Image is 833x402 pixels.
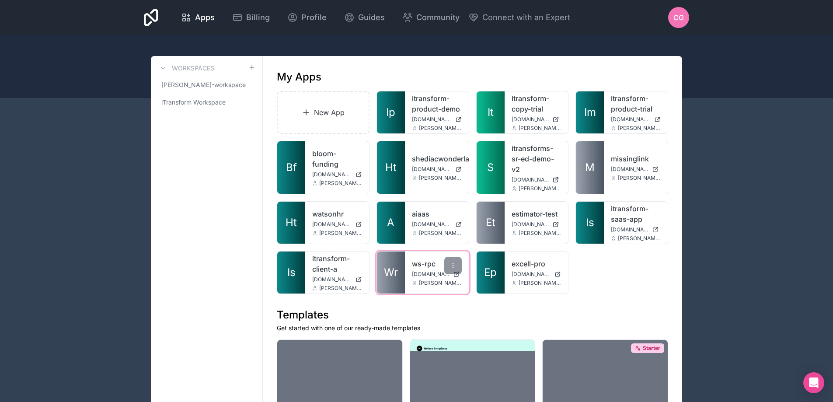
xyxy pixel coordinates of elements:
[312,253,362,274] a: itransform-client-a
[512,209,561,219] a: estimator-test
[412,154,462,164] a: shediacwonderland
[512,116,561,123] a: [DOMAIN_NAME]
[395,8,467,27] a: Community
[286,161,297,175] span: Bf
[385,161,397,175] span: Ht
[377,202,405,244] a: A
[412,259,462,269] a: ws-rpc
[412,116,452,123] span: [DOMAIN_NAME]
[673,12,684,23] span: CG
[611,226,661,233] a: [DOMAIN_NAME]
[412,166,462,173] a: [DOMAIN_NAME]
[576,91,604,133] a: Im
[312,276,352,283] span: [DOMAIN_NAME]
[412,209,462,219] a: aiaas
[384,266,398,280] span: Wr
[412,116,462,123] a: [DOMAIN_NAME]
[225,8,277,27] a: Billing
[172,64,214,73] h3: Workspaces
[618,235,661,242] span: [PERSON_NAME][EMAIL_ADDRESS][PERSON_NAME][DOMAIN_NAME]
[512,271,561,278] a: [DOMAIN_NAME]
[803,372,824,393] div: Open Intercom Messenger
[419,175,462,182] span: [PERSON_NAME][EMAIL_ADDRESS][PERSON_NAME][DOMAIN_NAME]
[586,216,594,230] span: Is
[412,221,452,228] span: [DOMAIN_NAME]
[519,230,561,237] span: [PERSON_NAME][EMAIL_ADDRESS][PERSON_NAME][DOMAIN_NAME]
[482,11,570,24] span: Connect with an Expert
[412,271,450,278] span: [DOMAIN_NAME]
[488,105,494,119] span: It
[412,93,462,114] a: itransform-product-demo
[277,202,305,244] a: Ht
[585,161,595,175] span: M
[611,116,651,123] span: [DOMAIN_NAME]
[377,91,405,133] a: Ip
[358,11,385,24] span: Guides
[512,176,549,183] span: [DOMAIN_NAME]
[611,154,661,164] a: missinglink
[618,125,661,132] span: [PERSON_NAME][EMAIL_ADDRESS][PERSON_NAME][DOMAIN_NAME]
[174,8,222,27] a: Apps
[412,166,452,173] span: [DOMAIN_NAME]
[161,98,226,107] span: iTransform Workspace
[512,143,561,175] a: itransforms-sr-ed-demo-v2
[312,209,362,219] a: watsonhr
[277,324,668,332] p: Get started with one of our ready-made templates
[611,116,661,123] a: [DOMAIN_NAME]
[286,216,297,230] span: Ht
[337,8,392,27] a: Guides
[512,176,561,183] a: [DOMAIN_NAME]
[584,105,596,119] span: Im
[576,141,604,194] a: M
[611,203,661,224] a: itransform-saas-app
[301,11,327,24] span: Profile
[377,141,405,194] a: Ht
[161,80,246,89] span: [PERSON_NAME]-workspace
[312,171,362,178] a: [DOMAIN_NAME]
[277,70,321,84] h1: My Apps
[611,226,648,233] span: [DOMAIN_NAME]
[487,161,494,175] span: S
[519,185,561,192] span: [PERSON_NAME][EMAIL_ADDRESS][PERSON_NAME][DOMAIN_NAME]
[477,202,505,244] a: Et
[319,230,362,237] span: [PERSON_NAME][EMAIL_ADDRESS][PERSON_NAME][DOMAIN_NAME]
[477,252,505,294] a: Ep
[484,266,497,280] span: Ep
[312,171,352,178] span: [DOMAIN_NAME]
[287,266,296,280] span: Is
[319,285,362,292] span: [PERSON_NAME][EMAIL_ADDRESS][PERSON_NAME][DOMAIN_NAME]
[277,308,668,322] h1: Templates
[611,166,648,173] span: [DOMAIN_NAME]
[387,216,394,230] span: A
[611,166,661,173] a: [DOMAIN_NAME]
[519,280,561,287] span: [PERSON_NAME][EMAIL_ADDRESS][PERSON_NAME][DOMAIN_NAME]
[377,252,405,294] a: Wr
[419,125,462,132] span: [PERSON_NAME][EMAIL_ADDRESS][PERSON_NAME][DOMAIN_NAME]
[412,271,462,278] a: [DOMAIN_NAME]
[312,148,362,169] a: bloom-funding
[611,93,661,114] a: itransform-product-trial
[576,202,604,244] a: Is
[477,91,505,133] a: It
[158,94,255,110] a: iTransform Workspace
[386,105,395,119] span: Ip
[412,221,462,228] a: [DOMAIN_NAME]
[512,116,549,123] span: [DOMAIN_NAME]
[512,259,561,269] a: excell-pro
[312,221,352,228] span: [DOMAIN_NAME]
[246,11,270,24] span: Billing
[486,216,495,230] span: Et
[319,180,362,187] span: [PERSON_NAME][EMAIL_ADDRESS][PERSON_NAME][DOMAIN_NAME]
[195,11,215,24] span: Apps
[277,141,305,194] a: Bf
[618,175,661,182] span: [PERSON_NAME][EMAIL_ADDRESS][PERSON_NAME][DOMAIN_NAME]
[416,11,460,24] span: Community
[277,252,305,294] a: Is
[468,11,570,24] button: Connect with an Expert
[277,91,369,134] a: New App
[158,77,255,93] a: [PERSON_NAME]-workspace
[419,230,462,237] span: [PERSON_NAME][EMAIL_ADDRESS][PERSON_NAME][DOMAIN_NAME]
[280,8,334,27] a: Profile
[419,280,462,287] span: [PERSON_NAME][EMAIL_ADDRESS][PERSON_NAME][DOMAIN_NAME]
[312,221,362,228] a: [DOMAIN_NAME]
